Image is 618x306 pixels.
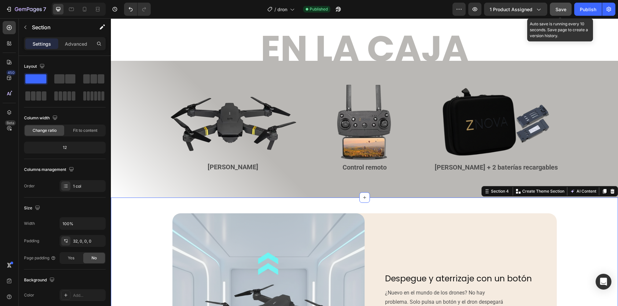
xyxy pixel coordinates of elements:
div: Width [24,221,35,226]
span: Save [555,7,566,12]
p: Create Theme Section [411,170,453,176]
button: 1 product assigned [484,3,547,16]
img: gempages_577933153730036677-24a62e5c-8124-4f9a-987d-fbbfc0b685a0.png [216,66,292,142]
button: 7 [3,3,49,16]
div: 1 col [73,183,104,189]
div: Size [24,204,41,213]
img: gempages_577933153730036677-6995663d-b77e-44d7-a2e2-53a50056093b.png [325,66,445,142]
div: Add... [73,293,104,298]
span: Fit to content [73,128,97,133]
h2: Despegue y aterrizaje con un botón [273,254,446,267]
span: No [91,255,97,261]
div: Rich Text Editor. Editing area: main [320,142,451,155]
span: dron [277,6,287,13]
div: Undo/Redo [124,3,151,16]
div: 450 [6,70,16,75]
div: Order [24,183,35,189]
span: 1 product assigned [490,6,532,13]
input: Auto [60,218,105,229]
button: Publish [574,3,602,16]
div: Padding [24,238,39,244]
div: 32, 0, 0, 0 [73,238,104,244]
span: Published [310,6,328,12]
iframe: Design area [111,18,618,306]
span: Yes [68,255,74,261]
div: Columns management [24,165,75,174]
div: Section 4 [379,170,399,176]
div: 12 [25,143,104,152]
span: Change ratio [33,128,57,133]
div: Background [24,276,56,285]
p: Section [32,23,86,31]
div: Publish [580,6,596,13]
div: Layout [24,62,46,71]
button: AI Content [458,169,487,177]
p: 7 [43,5,46,13]
span: / [274,6,276,13]
p: Advanced [65,40,87,47]
div: Beta [5,120,16,126]
p: Control remoto [189,143,319,155]
p: [PERSON_NAME] + 2 baterías recargables [320,143,451,155]
div: Color [24,292,34,298]
button: Save [550,3,572,16]
p: Settings [33,40,51,47]
div: Page padding [24,255,56,261]
div: Open Intercom Messenger [596,274,611,290]
div: Column width [24,114,59,123]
